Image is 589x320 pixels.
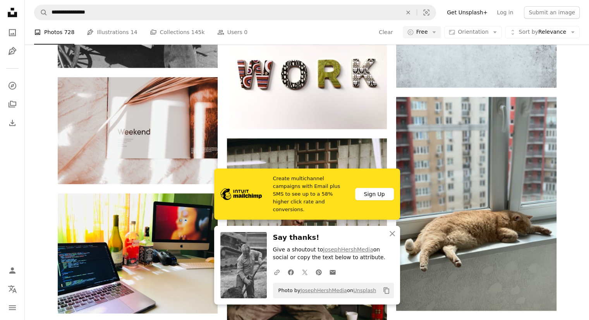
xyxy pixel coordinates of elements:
[191,28,205,37] span: 145k
[396,97,556,310] img: orange tabby cat lying on white table
[5,300,20,315] button: Menu
[492,6,518,19] a: Log in
[150,20,205,45] a: Collections 145k
[524,6,580,19] button: Submit an image
[396,200,556,207] a: orange tabby cat lying on white table
[417,5,436,20] button: Visual search
[444,26,502,39] button: Orientation
[58,249,218,256] a: MacBook Pro
[5,78,20,93] a: Explore
[273,175,349,213] span: Create multichannel campaigns with Email plus SMS to see up to a 58% higher click rate and conver...
[403,26,441,39] button: Free
[217,20,248,45] a: Users 0
[5,263,20,278] a: Log in / Sign up
[5,96,20,112] a: Collections
[244,28,247,37] span: 0
[273,232,394,243] h3: Say thanks!
[298,264,312,280] a: Share on Twitter
[284,264,298,280] a: Share on Facebook
[355,188,394,200] div: Sign Up
[214,169,400,220] a: Create multichannel campaigns with Email plus SMS to see up to a 58% higher click rate and conver...
[458,29,488,35] span: Orientation
[131,28,137,37] span: 14
[5,25,20,40] a: Photos
[353,287,376,293] a: Unsplash
[34,5,48,20] button: Search Unsplash
[5,281,20,297] button: Language
[442,6,492,19] a: Get Unsplash+
[519,29,566,36] span: Relevance
[323,247,373,253] a: JosephHershMedia
[416,29,428,36] span: Free
[312,264,326,280] a: Share on Pinterest
[227,9,387,129] img: work freestanding letters
[87,20,137,45] a: Illustrations 14
[34,5,436,20] form: Find visuals sitewide
[5,43,20,59] a: Illustrations
[326,264,340,280] a: Share over email
[58,77,218,184] img: white and brown book page
[273,246,394,262] p: Give a shoutout to on social or copy the text below to attribute.
[400,5,417,20] button: Clear
[380,284,393,297] button: Copy to clipboard
[220,188,262,200] img: file-1690386555781-336d1949dad1image
[5,115,20,131] a: Download History
[519,29,538,35] span: Sort by
[301,287,347,293] a: JosephHershMedia
[378,26,393,39] button: Clear
[58,127,218,134] a: white and brown book page
[505,26,580,39] button: Sort byRelevance
[58,193,218,313] img: MacBook Pro
[275,284,376,297] span: Photo by on
[5,5,20,22] a: Home — Unsplash
[227,65,387,72] a: work freestanding letters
